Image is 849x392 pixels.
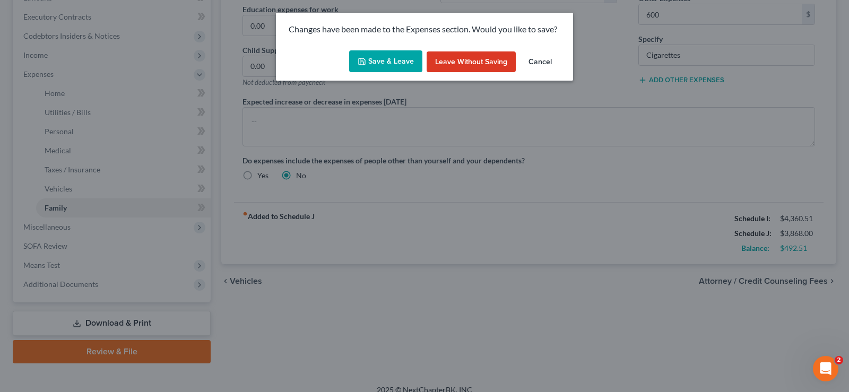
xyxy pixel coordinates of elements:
button: Save & Leave [349,50,422,73]
button: Leave without Saving [427,51,516,73]
span: 2 [835,356,843,364]
button: Cancel [520,51,560,73]
p: Changes have been made to the Expenses section. Would you like to save? [289,23,560,36]
iframe: Intercom live chat [813,356,838,381]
